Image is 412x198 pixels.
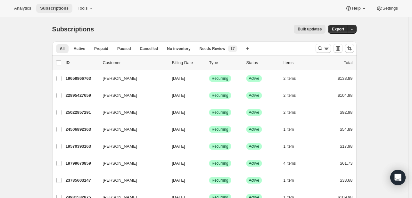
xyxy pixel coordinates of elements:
[284,60,316,66] div: Items
[140,46,158,51] span: Cancelled
[66,177,98,184] p: 23785603147
[167,46,190,51] span: No inventory
[383,6,398,11] span: Settings
[284,76,296,81] span: 2 items
[328,25,348,34] button: Export
[249,93,260,98] span: Active
[284,125,301,134] button: 1 item
[40,6,69,11] span: Subscriptions
[249,110,260,115] span: Active
[284,176,301,185] button: 1 item
[212,93,228,98] span: Recurring
[294,25,325,34] button: Bulk updates
[284,91,303,100] button: 2 items
[212,110,228,115] span: Recurring
[284,161,296,166] span: 4 items
[66,126,98,133] p: 24506892363
[212,144,228,149] span: Recurring
[103,126,137,133] span: [PERSON_NAME]
[390,170,406,185] div: Open Intercom Messenger
[60,46,65,51] span: All
[345,44,354,53] button: Sort the results
[249,161,260,166] span: Active
[66,142,353,151] div: 19570393163[PERSON_NAME][DATE]SuccessRecurringSuccessActive1 item$17.98
[66,159,353,168] div: 19799670859[PERSON_NAME][DATE]SuccessRecurringSuccessActive4 items$61.73
[249,178,260,183] span: Active
[212,161,228,166] span: Recurring
[340,127,353,132] span: $54.89
[172,127,185,132] span: [DATE]
[66,60,353,66] div: IDCustomerBilling DateTypeStatusItemsTotal
[230,46,235,51] span: 17
[316,44,331,53] button: Search and filter results
[212,127,228,132] span: Recurring
[284,142,301,151] button: 1 item
[66,75,98,82] p: 19658866763
[298,27,322,32] span: Bulk updates
[172,110,185,115] span: [DATE]
[14,6,31,11] span: Analytics
[172,144,185,149] span: [DATE]
[66,91,353,100] div: 22895427659[PERSON_NAME][DATE]SuccessRecurringSuccessActive2 items$104.98
[103,75,137,82] span: [PERSON_NAME]
[66,125,353,134] div: 24506892363[PERSON_NAME][DATE]SuccessRecurringSuccessActive1 item$54.89
[332,27,344,32] span: Export
[74,4,98,13] button: Tools
[66,74,353,83] div: 19658866763[PERSON_NAME][DATE]SuccessRecurringSuccessActive2 items$133.89
[246,60,278,66] p: Status
[99,175,163,186] button: [PERSON_NAME]
[103,160,137,167] span: [PERSON_NAME]
[117,46,131,51] span: Paused
[200,46,226,51] span: Needs Review
[36,4,72,13] button: Subscriptions
[103,60,167,66] p: Customer
[284,108,303,117] button: 2 items
[172,178,185,183] span: [DATE]
[66,143,98,150] p: 19570393163
[103,143,137,150] span: [PERSON_NAME]
[249,76,260,81] span: Active
[94,46,108,51] span: Prepaid
[103,92,137,99] span: [PERSON_NAME]
[284,93,296,98] span: 2 items
[99,158,163,169] button: [PERSON_NAME]
[103,177,137,184] span: [PERSON_NAME]
[209,60,241,66] div: Type
[212,76,228,81] span: Recurring
[66,60,98,66] p: ID
[52,26,94,33] span: Subscriptions
[66,92,98,99] p: 22895427659
[66,160,98,167] p: 19799670859
[342,4,371,13] button: Help
[99,141,163,152] button: [PERSON_NAME]
[172,76,185,81] span: [DATE]
[352,6,360,11] span: Help
[340,110,353,115] span: $92.98
[338,93,353,98] span: $104.98
[99,90,163,101] button: [PERSON_NAME]
[284,159,303,168] button: 4 items
[99,107,163,118] button: [PERSON_NAME]
[243,44,253,53] button: Create new view
[249,144,260,149] span: Active
[340,161,353,166] span: $61.73
[284,178,294,183] span: 1 item
[284,144,294,149] span: 1 item
[172,60,204,66] p: Billing Date
[74,46,85,51] span: Active
[340,178,353,183] span: $33.68
[78,6,87,11] span: Tools
[338,76,353,81] span: $133.89
[99,124,163,135] button: [PERSON_NAME]
[66,109,98,116] p: 25022857291
[103,109,137,116] span: [PERSON_NAME]
[334,44,342,53] button: Customize table column order and visibility
[10,4,35,13] button: Analytics
[172,161,185,166] span: [DATE]
[66,176,353,185] div: 23785603147[PERSON_NAME][DATE]SuccessRecurringSuccessActive1 item$33.68
[372,4,402,13] button: Settings
[212,178,228,183] span: Recurring
[284,74,303,83] button: 2 items
[344,60,352,66] p: Total
[249,127,260,132] span: Active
